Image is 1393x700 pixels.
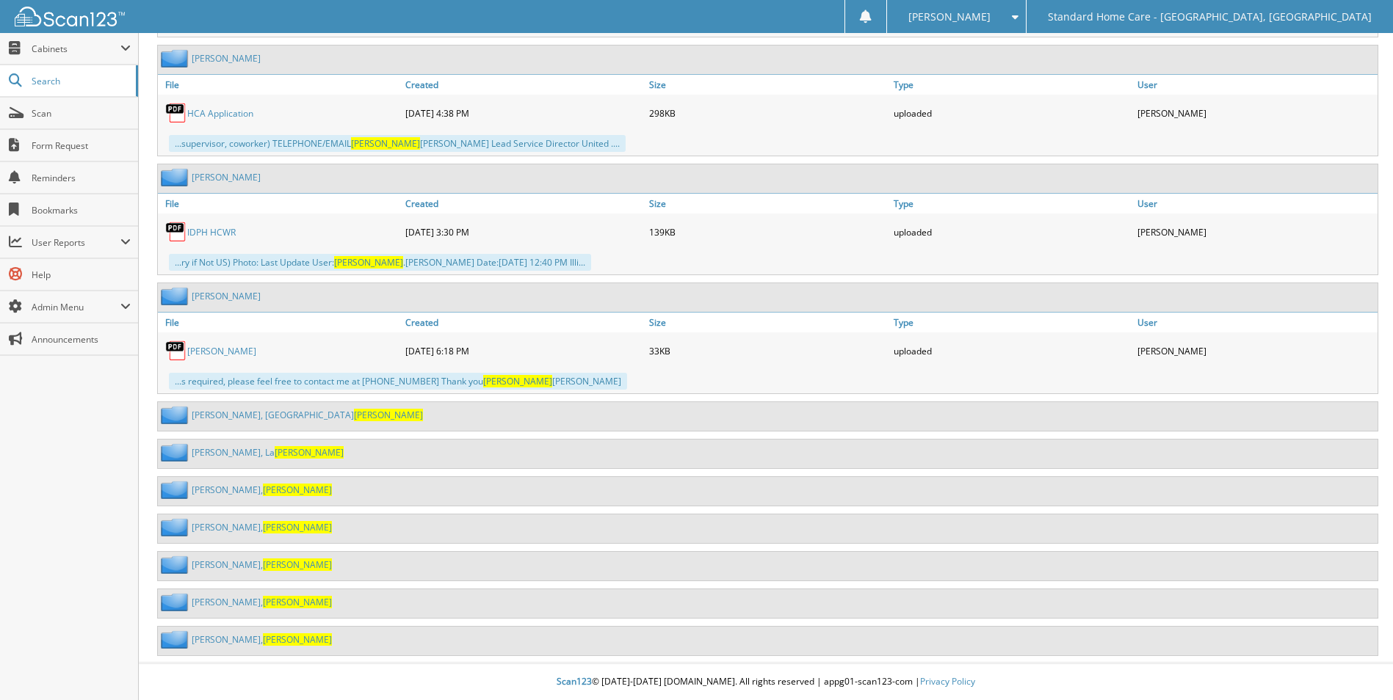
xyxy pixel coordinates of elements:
span: Search [32,75,129,87]
a: Created [402,194,645,214]
a: Privacy Policy [920,675,975,688]
img: folder2.png [161,518,192,536]
div: [PERSON_NAME] [1134,98,1378,128]
span: [PERSON_NAME] [263,558,332,571]
span: User Reports [32,236,120,249]
a: Size [645,75,889,95]
div: ...supervisor, coworker) TELEPHONE/EMAIL [PERSON_NAME] Lead Service Director United .... [169,135,626,152]
a: [PERSON_NAME] [187,345,256,357]
span: Form Request [32,139,131,152]
img: folder2.png [161,481,192,499]
div: 298KB [645,98,889,128]
span: [PERSON_NAME] [354,409,423,421]
a: User [1134,194,1378,214]
img: folder2.png [161,555,192,574]
a: [PERSON_NAME],[PERSON_NAME] [192,633,332,646]
span: [PERSON_NAME] [334,256,403,269]
div: 139KB [645,217,889,247]
img: folder2.png [161,49,192,68]
span: Help [32,269,131,281]
img: scan123-logo-white.svg [15,7,125,26]
img: folder2.png [161,593,192,611]
a: File [158,75,402,95]
span: Announcements [32,333,131,346]
div: [PERSON_NAME] [1134,336,1378,365]
a: [PERSON_NAME],[PERSON_NAME] [192,521,332,533]
a: Type [890,313,1134,332]
a: [PERSON_NAME], La[PERSON_NAME] [192,446,344,459]
a: HCA Application [187,107,253,120]
a: User [1134,75,1378,95]
a: File [158,194,402,214]
a: Type [890,75,1134,95]
a: File [158,313,402,332]
div: [PERSON_NAME] [1134,217,1378,247]
div: [DATE] 3:30 PM [402,217,645,247]
div: 33KB [645,336,889,365]
a: [PERSON_NAME],[PERSON_NAME] [192,596,332,608]
img: PDF.png [165,102,187,124]
a: [PERSON_NAME],[PERSON_NAME] [192,558,332,571]
span: Scan [32,107,131,120]
span: Bookmarks [32,204,131,216]
span: Cabinets [32,43,120,55]
a: Created [402,75,645,95]
img: PDF.png [165,221,187,243]
div: [DATE] 4:38 PM [402,98,645,128]
span: [PERSON_NAME] [263,484,332,496]
img: PDF.png [165,340,187,362]
div: uploaded [890,98,1134,128]
img: folder2.png [161,443,192,462]
a: Size [645,194,889,214]
iframe: Chat Widget [1320,630,1393,700]
div: ...ry if Not US) Photo: Last Update User: .[PERSON_NAME] Date:[DATE] 12:40 PM Illi... [169,254,591,271]
span: [PERSON_NAME] [275,446,344,459]
img: folder2.png [161,287,192,305]
div: uploaded [890,336,1134,365]
a: [PERSON_NAME] [192,171,261,183]
span: [PERSON_NAME] [483,375,552,387]
a: IDPH HCWR [187,226,236,238]
img: folder2.png [161,406,192,424]
div: ...s required, please feel free to contact me at [PHONE_NUMBER] Thank you [PERSON_NAME] [169,373,627,390]
span: Scan123 [557,675,592,688]
span: Admin Menu [32,301,120,313]
a: Created [402,313,645,332]
img: folder2.png [161,168,192,186]
a: [PERSON_NAME] [192,52,261,65]
a: User [1134,313,1378,332]
span: [PERSON_NAME] [351,137,420,150]
div: © [DATE]-[DATE] [DOMAIN_NAME]. All rights reserved | appg01-scan123-com | [139,664,1393,700]
span: [PERSON_NAME] [263,596,332,608]
span: Standard Home Care - [GEOGRAPHIC_DATA], [GEOGRAPHIC_DATA] [1048,12,1372,21]
a: [PERSON_NAME] [192,290,261,302]
span: [PERSON_NAME] [263,521,332,533]
span: Reminders [32,172,131,184]
span: [PERSON_NAME] [263,633,332,646]
a: Type [890,194,1134,214]
a: Size [645,313,889,332]
div: uploaded [890,217,1134,247]
a: [PERSON_NAME],[PERSON_NAME] [192,484,332,496]
a: [PERSON_NAME], [GEOGRAPHIC_DATA][PERSON_NAME] [192,409,423,421]
img: folder2.png [161,630,192,649]
span: [PERSON_NAME] [908,12,991,21]
div: [DATE] 6:18 PM [402,336,645,365]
